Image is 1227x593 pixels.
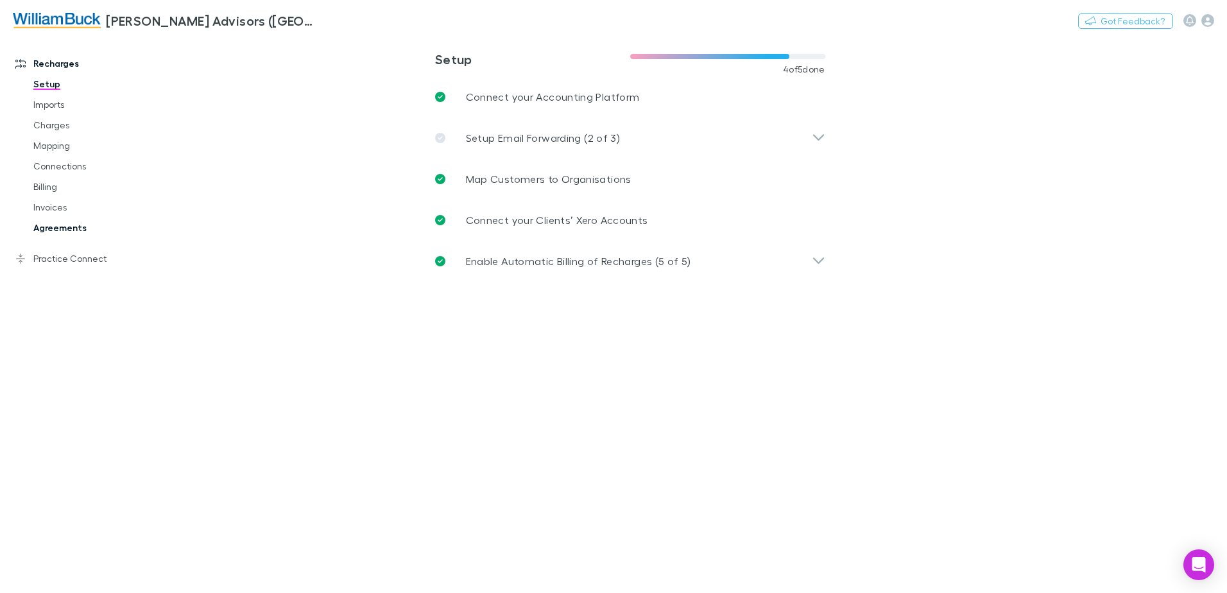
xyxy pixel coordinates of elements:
[21,156,173,176] a: Connections
[106,13,318,28] h3: [PERSON_NAME] Advisors ([GEOGRAPHIC_DATA]) Pty Ltd
[435,51,630,67] h3: Setup
[466,89,640,105] p: Connect your Accounting Platform
[466,171,631,187] p: Map Customers to Organisations
[425,159,836,200] a: Map Customers to Organisations
[425,241,836,282] div: Enable Automatic Billing of Recharges (5 of 5)
[3,248,173,269] a: Practice Connect
[425,76,836,117] a: Connect your Accounting Platform
[783,64,825,74] span: 4 of 5 done
[466,212,648,228] p: Connect your Clients’ Xero Accounts
[3,53,173,74] a: Recharges
[5,5,326,36] a: [PERSON_NAME] Advisors ([GEOGRAPHIC_DATA]) Pty Ltd
[21,74,173,94] a: Setup
[21,176,173,197] a: Billing
[466,254,691,269] p: Enable Automatic Billing of Recharges (5 of 5)
[1183,549,1214,580] div: Open Intercom Messenger
[425,200,836,241] a: Connect your Clients’ Xero Accounts
[1078,13,1173,29] button: Got Feedback?
[466,130,620,146] p: Setup Email Forwarding (2 of 3)
[21,94,173,115] a: Imports
[21,115,173,135] a: Charges
[21,218,173,238] a: Agreements
[21,197,173,218] a: Invoices
[425,117,836,159] div: Setup Email Forwarding (2 of 3)
[13,13,101,28] img: William Buck Advisors (WA) Pty Ltd's Logo
[21,135,173,156] a: Mapping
